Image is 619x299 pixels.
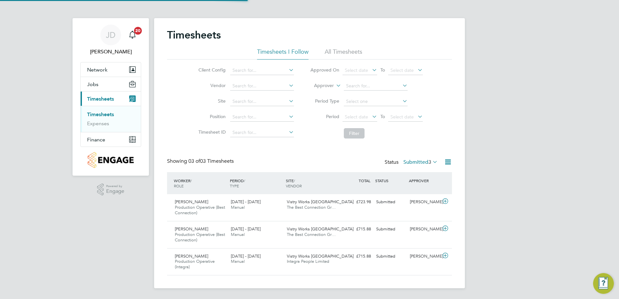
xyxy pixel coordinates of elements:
[407,175,441,186] div: APPROVER
[305,83,334,89] label: Approver
[244,178,245,183] span: /
[80,152,141,168] a: Go to home page
[287,253,354,259] span: Vistry Works [GEOGRAPHIC_DATA]
[230,82,294,91] input: Search for...
[231,226,261,232] span: [DATE] - [DATE]
[80,48,141,56] span: James Davies
[340,224,374,235] div: £715.88
[310,114,339,119] label: Period
[230,183,239,188] span: TYPE
[106,183,124,189] span: Powered by
[407,224,441,235] div: [PERSON_NAME]
[294,178,295,183] span: /
[407,197,441,207] div: [PERSON_NAME]
[345,114,368,120] span: Select date
[378,66,387,74] span: To
[97,183,125,196] a: Powered byEngage
[374,224,407,235] div: Submitted
[287,232,336,237] span: The Best Connection Gr…
[378,112,387,121] span: To
[175,205,225,216] span: Production Operative (Best Connection)
[287,205,336,210] span: The Best Connection Gr…
[175,226,208,232] span: [PERSON_NAME]
[134,27,142,35] span: 20
[359,178,370,183] span: TOTAL
[167,158,235,165] div: Showing
[344,82,408,91] input: Search for...
[175,259,215,270] span: Production Operative (Integra)
[287,226,354,232] span: Vistry Works [GEOGRAPHIC_DATA]
[230,66,294,75] input: Search for...
[197,83,226,88] label: Vendor
[87,120,109,127] a: Expenses
[284,175,340,192] div: SITE
[340,197,374,207] div: £723.98
[197,129,226,135] label: Timesheet ID
[81,106,141,132] div: Timesheets
[231,205,245,210] span: Manual
[87,96,114,102] span: Timesheets
[231,199,261,205] span: [DATE] - [DATE]
[87,137,105,143] span: Finance
[174,183,184,188] span: ROLE
[390,114,414,120] span: Select date
[87,81,98,87] span: Jobs
[374,197,407,207] div: Submitted
[81,92,141,106] button: Timesheets
[73,18,149,176] nav: Main navigation
[175,232,225,243] span: Production Operative (Best Connection)
[286,183,302,188] span: VENDOR
[230,128,294,137] input: Search for...
[345,67,368,73] span: Select date
[310,98,339,104] label: Period Type
[310,67,339,73] label: Approved On
[80,25,141,56] a: JD[PERSON_NAME]
[407,251,441,262] div: [PERSON_NAME]
[88,152,133,168] img: countryside-properties-logo-retina.png
[325,48,362,60] li: All Timesheets
[231,232,245,237] span: Manual
[87,111,114,117] a: Timesheets
[344,128,365,138] button: Filter
[81,77,141,91] button: Jobs
[428,159,431,165] span: 3
[106,31,116,39] span: JD
[172,175,228,192] div: WORKER
[190,178,192,183] span: /
[106,189,124,194] span: Engage
[228,175,284,192] div: PERIOD
[167,28,221,41] h2: Timesheets
[374,175,407,186] div: STATUS
[287,199,354,205] span: Vistry Works [GEOGRAPHIC_DATA]
[287,259,329,264] span: Integra People Limited
[257,48,309,60] li: Timesheets I Follow
[374,251,407,262] div: Submitted
[231,253,261,259] span: [DATE] - [DATE]
[197,98,226,104] label: Site
[81,132,141,147] button: Finance
[344,97,408,106] input: Select one
[385,158,439,167] div: Status
[197,67,226,73] label: Client Config
[340,251,374,262] div: £715.88
[188,158,234,164] span: 03 Timesheets
[126,25,139,45] a: 20
[390,67,414,73] span: Select date
[175,253,208,259] span: [PERSON_NAME]
[87,67,107,73] span: Network
[197,114,226,119] label: Position
[188,158,200,164] span: 03 of
[175,199,208,205] span: [PERSON_NAME]
[593,273,614,294] button: Engage Resource Center
[230,97,294,106] input: Search for...
[231,259,245,264] span: Manual
[230,113,294,122] input: Search for...
[81,62,141,77] button: Network
[403,159,438,165] label: Submitted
